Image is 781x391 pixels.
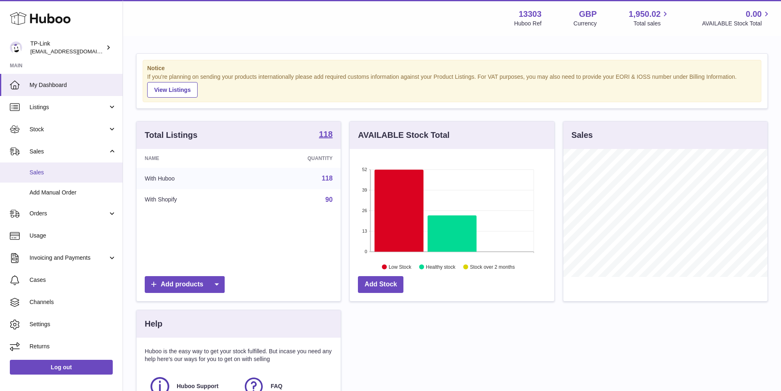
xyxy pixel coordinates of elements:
span: [EMAIL_ADDRESS][DOMAIN_NAME] [30,48,121,55]
span: FAQ [271,382,282,390]
span: 0.00 [746,9,762,20]
strong: Notice [147,64,757,72]
th: Quantity [247,149,341,168]
div: Huboo Ref [514,20,542,27]
span: Usage [30,232,116,240]
a: 118 [322,175,333,182]
span: Huboo Support [177,382,219,390]
p: Huboo is the easy way to get your stock fulfilled. But incase you need any help here's our ways f... [145,348,332,363]
text: 0 [365,249,367,254]
h3: Sales [572,130,593,141]
a: 0.00 AVAILABLE Stock Total [702,9,771,27]
div: TP-Link [30,40,104,55]
span: Total sales [633,20,670,27]
a: 90 [326,196,333,203]
a: View Listings [147,82,198,98]
span: AVAILABLE Stock Total [702,20,771,27]
text: Low Stock [389,264,412,270]
span: Sales [30,169,116,176]
span: Sales [30,148,108,155]
span: Add Manual Order [30,189,116,197]
strong: 118 [319,130,332,138]
text: Stock over 2 months [470,264,515,270]
text: 52 [362,167,367,172]
img: gaby.chen@tp-link.com [10,41,22,54]
h3: AVAILABLE Stock Total [358,130,449,141]
span: My Dashboard [30,81,116,89]
strong: 13303 [519,9,542,20]
h3: Help [145,318,162,329]
td: With Shopify [137,189,247,210]
a: Add products [145,276,225,293]
a: 118 [319,130,332,140]
span: Stock [30,126,108,133]
div: Currency [574,20,597,27]
span: Invoicing and Payments [30,254,108,262]
text: 13 [362,229,367,233]
th: Name [137,149,247,168]
span: Orders [30,210,108,217]
span: 1,950.02 [629,9,661,20]
a: Log out [10,360,113,375]
h3: Total Listings [145,130,198,141]
td: With Huboo [137,168,247,189]
text: 26 [362,208,367,213]
span: Settings [30,320,116,328]
span: Channels [30,298,116,306]
text: Healthy stock [426,264,456,270]
text: 39 [362,187,367,192]
span: Cases [30,276,116,284]
a: Add Stock [358,276,403,293]
strong: GBP [579,9,597,20]
a: 1,950.02 Total sales [629,9,670,27]
span: Returns [30,343,116,350]
span: Listings [30,103,108,111]
div: If you're planning on sending your products internationally please add required customs informati... [147,73,757,98]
